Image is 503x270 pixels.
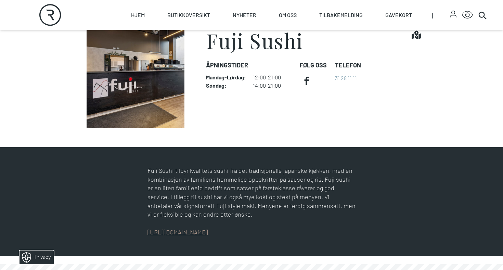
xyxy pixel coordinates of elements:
button: Open Accessibility Menu [462,10,473,21]
a: [URL][DOMAIN_NAME] [147,228,208,236]
dd: 14:00-21:00 [253,82,294,89]
a: 31 28 11 11 [335,75,357,81]
iframe: Manage Preferences [7,248,63,267]
dt: Åpningstider [206,61,294,70]
p: Fuji Sushi tilbyr kvalitets sushi fra det tradisjonelle japanske kjøkken, med en kombinasjon av f... [147,166,356,219]
dd: 12:00-21:00 [253,74,294,81]
dt: FØLG OSS [300,61,330,70]
details: Attribution [479,127,503,132]
dt: Søndag : [206,82,246,89]
dt: Telefon [335,61,361,70]
div: © Mappedin [480,128,497,132]
h1: Fuji Sushi [206,30,303,51]
a: facebook [300,74,313,88]
dt: Mandag - Lørdag : [206,74,246,81]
